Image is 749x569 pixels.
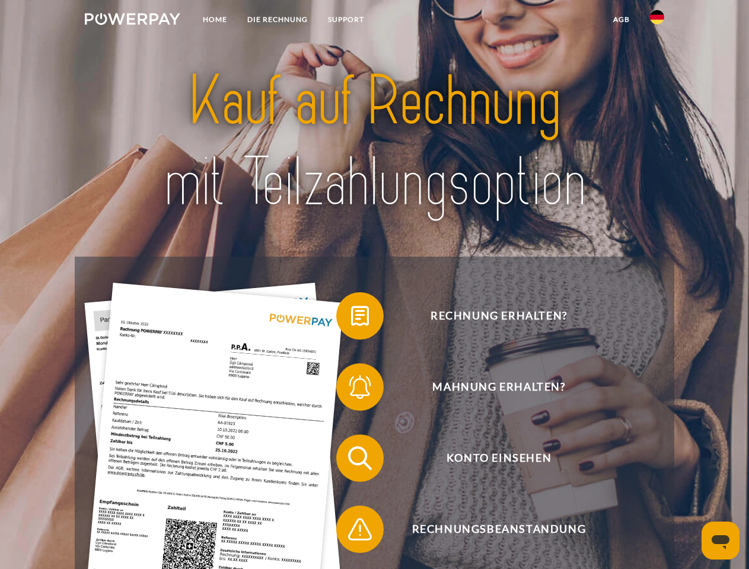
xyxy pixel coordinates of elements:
a: Home [193,9,237,30]
a: agb [603,9,640,30]
a: DIE RECHNUNG [237,9,318,30]
span: Konto einsehen [353,434,644,482]
img: qb_search.svg [345,443,375,473]
iframe: Schaltfläche zum Öffnen des Messaging-Fensters [702,522,740,560]
img: title-powerpay_de.svg [113,57,636,227]
img: de [650,10,664,24]
span: Rechnung erhalten? [353,292,644,340]
img: logo-powerpay-white.svg [85,13,180,25]
a: SUPPORT [318,9,374,30]
img: qb_warning.svg [345,514,375,544]
span: Mahnung erhalten? [353,363,644,411]
img: qb_bill.svg [345,301,375,331]
img: qb_bell.svg [345,372,375,402]
button: Rechnung erhalten? [336,292,645,340]
button: Konto einsehen [336,434,645,482]
button: Rechnungsbeanstandung [336,506,645,553]
span: Rechnungsbeanstandung [353,506,644,553]
button: Mahnung erhalten? [336,363,645,411]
